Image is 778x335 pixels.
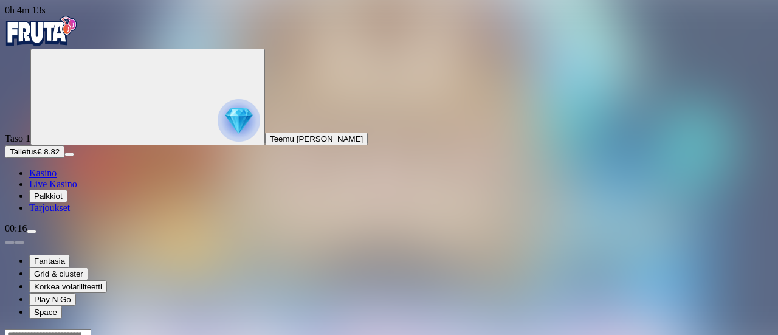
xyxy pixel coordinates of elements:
a: Fruta [5,38,78,48]
span: € 8.82 [37,147,60,156]
button: menu [64,153,74,156]
span: 00:16 [5,223,27,233]
button: next slide [15,241,24,244]
button: Play N Go [29,293,76,306]
a: Tarjoukset [29,202,70,213]
span: user session time [5,5,46,15]
span: Talletus [10,147,37,156]
span: Taso 1 [5,133,30,143]
button: menu [27,230,36,233]
button: Space [29,306,62,319]
a: Live Kasino [29,179,77,189]
span: Palkkiot [34,192,63,201]
span: Korkea volatiliteetti [34,282,102,291]
span: Teemu [PERSON_NAME] [270,134,363,143]
img: Fruta [5,16,78,46]
nav: Main menu [5,168,773,213]
a: Kasino [29,168,57,178]
button: Palkkiot [29,190,67,202]
span: Play N Go [34,295,71,304]
button: Korkea volatiliteetti [29,280,107,293]
nav: Primary [5,16,773,213]
button: Grid & cluster [29,268,88,280]
span: Fantasia [34,257,65,266]
button: Talletusplus icon€ 8.82 [5,145,64,158]
button: Fantasia [29,255,70,268]
span: Space [34,308,57,317]
img: reward progress [218,99,260,142]
button: Teemu [PERSON_NAME] [265,133,368,145]
button: prev slide [5,241,15,244]
button: reward progress [30,49,265,145]
span: Grid & cluster [34,269,83,278]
